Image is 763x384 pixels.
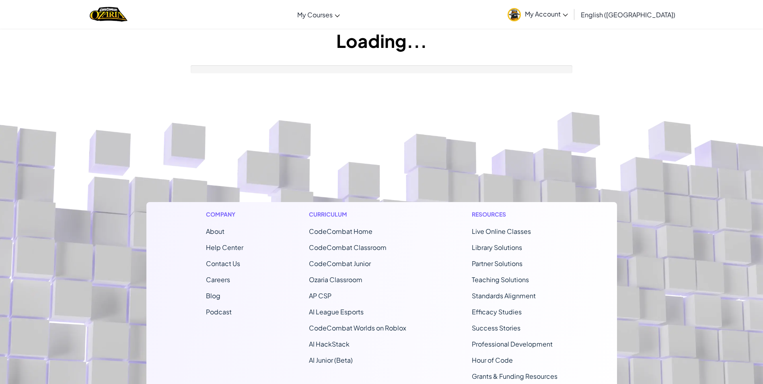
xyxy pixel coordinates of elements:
[309,259,371,268] a: CodeCombat Junior
[206,243,243,252] a: Help Center
[90,6,127,23] a: Ozaria by CodeCombat logo
[581,10,675,19] span: English ([GEOGRAPHIC_DATA])
[472,259,522,268] a: Partner Solutions
[309,291,331,300] a: AP CSP
[309,356,353,364] a: AI Junior (Beta)
[309,227,372,235] span: CodeCombat Home
[309,308,364,316] a: AI League Esports
[472,356,513,364] a: Hour of Code
[206,227,224,235] a: About
[472,210,557,219] h1: Resources
[504,2,572,27] a: My Account
[472,372,557,380] a: Grants & Funding Resources
[508,8,521,21] img: avatar
[309,324,406,332] a: CodeCombat Worlds on Roblox
[472,340,553,348] a: Professional Development
[472,324,520,332] a: Success Stories
[206,275,230,284] a: Careers
[297,10,333,19] span: My Courses
[309,243,387,252] a: CodeCombat Classroom
[309,275,362,284] a: Ozaria Classroom
[472,308,522,316] a: Efficacy Studies
[206,210,243,219] h1: Company
[206,259,240,268] span: Contact Us
[525,10,568,18] span: My Account
[472,275,529,284] a: Teaching Solutions
[472,243,522,252] a: Library Solutions
[577,4,679,25] a: English ([GEOGRAPHIC_DATA])
[206,308,232,316] a: Podcast
[309,340,350,348] a: AI HackStack
[309,210,406,219] h1: Curriculum
[472,291,536,300] a: Standards Alignment
[90,6,127,23] img: Home
[206,291,220,300] a: Blog
[293,4,344,25] a: My Courses
[472,227,531,235] a: Live Online Classes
